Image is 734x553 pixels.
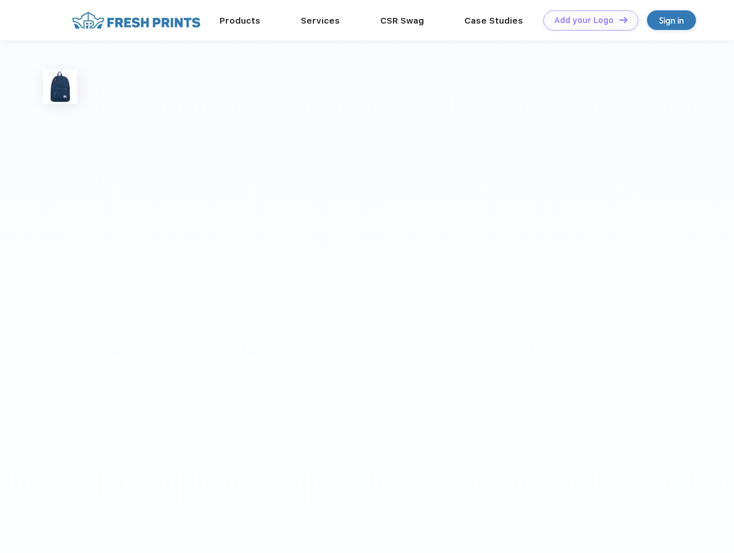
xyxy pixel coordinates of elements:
div: Add your Logo [554,16,614,25]
a: Sign in [647,10,696,30]
img: fo%20logo%202.webp [69,10,204,31]
a: Products [220,16,260,26]
div: Sign in [659,14,684,27]
img: DT [619,17,627,23]
img: func=resize&h=100 [43,70,77,104]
